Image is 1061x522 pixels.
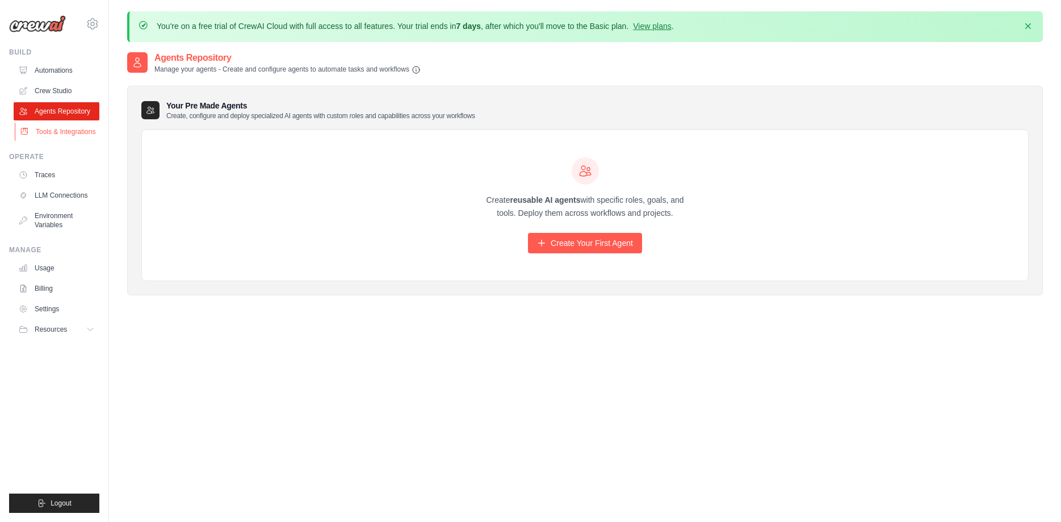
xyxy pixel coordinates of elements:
[9,15,66,32] img: Logo
[528,233,642,253] a: Create Your First Agent
[9,245,99,254] div: Manage
[9,48,99,57] div: Build
[35,325,67,334] span: Resources
[154,51,421,65] h2: Agents Repository
[14,82,99,100] a: Crew Studio
[456,22,481,31] strong: 7 days
[154,65,421,74] p: Manage your agents - Create and configure agents to automate tasks and workflows
[14,320,99,339] button: Resources
[14,259,99,277] a: Usage
[51,499,72,508] span: Logout
[15,123,100,141] a: Tools & Integrations
[166,111,475,120] p: Create, configure and deploy specialized AI agents with custom roles and capabilities across your...
[157,20,674,32] p: You're on a free trial of CrewAI Cloud with full access to all features. Your trial ends in , aft...
[166,100,475,120] h3: Your Pre Made Agents
[9,152,99,161] div: Operate
[14,186,99,204] a: LLM Connections
[476,194,694,220] p: Create with specific roles, goals, and tools. Deploy them across workflows and projects.
[14,166,99,184] a: Traces
[14,207,99,234] a: Environment Variables
[14,279,99,298] a: Billing
[9,494,99,513] button: Logout
[14,102,99,120] a: Agents Repository
[14,61,99,80] a: Automations
[510,195,580,204] strong: reusable AI agents
[14,300,99,318] a: Settings
[633,22,671,31] a: View plans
